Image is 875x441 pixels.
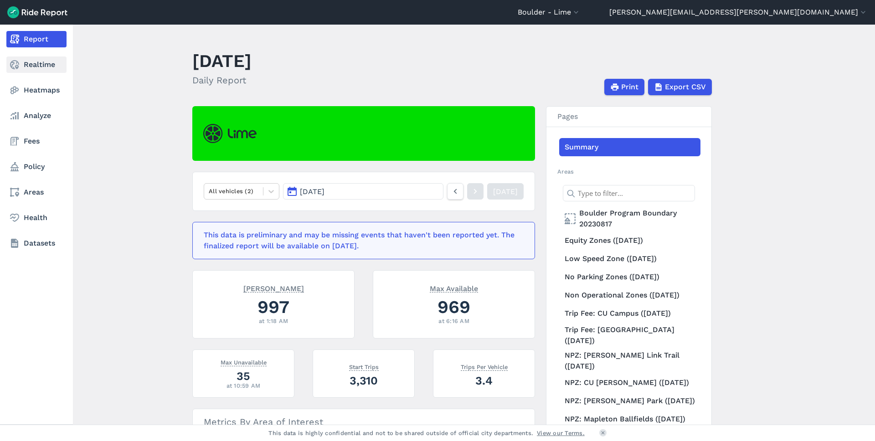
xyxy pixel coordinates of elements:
a: Heatmaps [6,82,67,98]
div: 35 [204,368,283,384]
h2: Daily Report [192,73,252,87]
a: Summary [559,138,700,156]
div: at 10:59 AM [204,381,283,390]
span: Print [621,82,638,92]
button: [DATE] [283,183,443,200]
a: Analyze [6,108,67,124]
a: Trip Fee: [GEOGRAPHIC_DATA] ([DATE]) [559,323,700,348]
span: Start Trips [349,362,379,371]
a: [DATE] [487,183,524,200]
span: Max Available [430,283,478,292]
a: NPZ: CU [PERSON_NAME] ([DATE]) [559,374,700,392]
a: Health [6,210,67,226]
a: Trip Fee: CU Campus ([DATE]) [559,304,700,323]
a: Datasets [6,235,67,251]
div: 969 [384,294,524,319]
span: [PERSON_NAME] [243,283,304,292]
a: NPZ: [PERSON_NAME] Link Trail ([DATE]) [559,348,700,374]
a: Policy [6,159,67,175]
span: [DATE] [300,187,324,196]
img: Lime [203,124,257,143]
a: Equity Zones ([DATE]) [559,231,700,250]
span: Max Unavailable [221,357,267,366]
div: This data is preliminary and may be missing events that haven't been reported yet. The finalized ... [204,230,518,251]
h1: [DATE] [192,48,252,73]
a: NPZ: Mapleton Ballfields ([DATE]) [559,410,700,428]
input: Type to filter... [563,185,695,201]
a: Non Operational Zones ([DATE]) [559,286,700,304]
a: Areas [6,184,67,200]
div: 3,310 [324,373,403,389]
button: Print [604,79,644,95]
h3: Metrics By Area of Interest [193,409,535,435]
h2: Areas [557,167,700,176]
a: Low Speed Zone ([DATE]) [559,250,700,268]
button: Boulder - Lime [518,7,581,18]
div: 997 [204,294,343,319]
a: NPZ: [PERSON_NAME] Park ([DATE]) [559,392,700,410]
span: Export CSV [665,82,706,92]
a: Realtime [6,56,67,73]
button: [PERSON_NAME][EMAIL_ADDRESS][PERSON_NAME][DOMAIN_NAME] [609,7,868,18]
a: No Parking Zones ([DATE]) [559,268,700,286]
a: Fees [6,133,67,149]
a: Boulder Program Boundary 20230817 [559,206,700,231]
div: at 6:16 AM [384,317,524,325]
a: Report [6,31,67,47]
span: Trips Per Vehicle [461,362,508,371]
img: Ride Report [7,6,67,18]
div: at 1:18 AM [204,317,343,325]
a: View our Terms. [537,429,585,437]
h3: Pages [546,107,711,127]
button: Export CSV [648,79,712,95]
div: 3.4 [444,373,524,389]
